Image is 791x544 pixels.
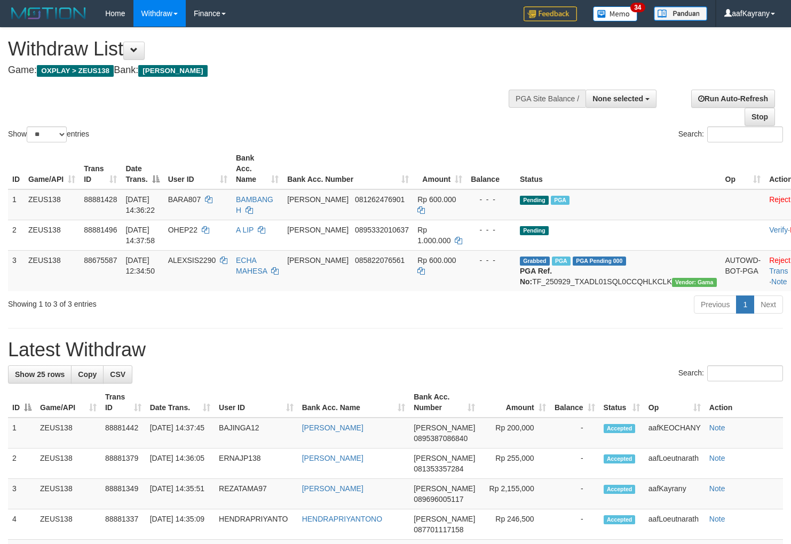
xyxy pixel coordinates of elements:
[15,370,65,379] span: Show 25 rows
[520,257,550,266] span: Grabbed
[215,418,298,449] td: BAJINGA12
[524,6,577,21] img: Feedback.jpg
[520,226,549,235] span: Pending
[550,418,599,449] td: -
[101,449,146,479] td: 88881379
[236,226,254,234] a: A LIP
[110,370,125,379] span: CSV
[84,226,117,234] span: 88881496
[479,479,550,509] td: Rp 2,155,000
[414,515,475,523] span: [PERSON_NAME]
[8,38,517,60] h1: Withdraw List
[283,148,413,189] th: Bank Acc. Number: activate to sort column ascending
[215,479,298,509] td: REZATAMA97
[125,195,155,214] span: [DATE] 14:36:22
[24,148,80,189] th: Game/API: activate to sort column ascending
[604,424,636,433] span: Accepted
[164,148,232,189] th: User ID: activate to sort column ascending
[520,196,549,205] span: Pending
[8,479,36,509] td: 3
[550,509,599,540] td: -
[8,449,36,479] td: 2
[721,148,765,189] th: Op: activate to sort column ascending
[168,256,216,265] span: ALEXSIS2290
[146,449,215,479] td: [DATE] 14:36:05
[644,479,705,509] td: aafKayrany
[705,387,783,418] th: Action
[593,6,638,21] img: Button%20Memo.svg
[146,387,215,418] th: Date Trans.: activate to sort column ascending
[168,195,201,204] span: BARA807
[36,387,101,418] th: Game/API: activate to sort column ascending
[509,90,586,108] div: PGA Site Balance /
[414,484,475,493] span: [PERSON_NAME]
[8,189,24,220] td: 1
[479,509,550,540] td: Rp 246,500
[654,6,707,21] img: panduan.png
[36,479,101,509] td: ZEUS138
[550,479,599,509] td: -
[8,5,89,21] img: MOTION_logo.png
[414,525,463,534] span: Copy 087701117158 to clipboard
[644,449,705,479] td: aafLoeutnarath
[552,257,571,266] span: Marked by aafpengsreynich
[215,387,298,418] th: User ID: activate to sort column ascending
[121,148,163,189] th: Date Trans.: activate to sort column descending
[101,509,146,540] td: 88881337
[146,418,215,449] td: [DATE] 14:37:45
[769,195,790,204] a: Reject
[8,339,783,361] h1: Latest Withdraw
[215,509,298,540] td: HENDRAPRIYANTO
[414,495,463,503] span: Copy 089696005117 to clipboard
[678,365,783,381] label: Search:
[287,195,349,204] span: [PERSON_NAME]
[550,387,599,418] th: Balance: activate to sort column ascending
[125,256,155,275] span: [DATE] 12:34:50
[573,257,626,266] span: PGA Pending
[707,126,783,142] input: Search:
[413,148,466,189] th: Amount: activate to sort column ascending
[27,126,67,142] select: Showentries
[417,195,456,204] span: Rp 600.000
[24,220,80,250] td: ZEUS138
[8,294,322,309] div: Showing 1 to 3 of 3 entries
[599,387,644,418] th: Status: activate to sort column ascending
[287,226,349,234] span: [PERSON_NAME]
[8,418,36,449] td: 1
[36,509,101,540] td: ZEUS138
[37,65,114,77] span: OXPLAY > ZEUS138
[287,256,349,265] span: [PERSON_NAME]
[101,387,146,418] th: Trans ID: activate to sort column ascending
[745,108,775,126] a: Stop
[417,256,456,265] span: Rp 600.000
[769,256,790,265] a: Reject
[168,226,197,234] span: OHEP22
[302,484,363,493] a: [PERSON_NAME]
[516,250,721,291] td: TF_250929_TXADL01SQL0CCQHLKCLK
[644,387,705,418] th: Op: activate to sort column ascending
[551,196,569,205] span: Marked by aafsolysreylen
[84,195,117,204] span: 88881428
[479,418,550,449] td: Rp 200,000
[71,365,104,383] a: Copy
[709,484,725,493] a: Note
[355,195,405,204] span: Copy 081262476901 to clipboard
[355,256,405,265] span: Copy 085822076561 to clipboard
[414,434,468,443] span: Copy 0895387086840 to clipboard
[36,449,101,479] td: ZEUS138
[24,189,80,220] td: ZEUS138
[736,295,754,314] a: 1
[678,126,783,142] label: Search:
[479,449,550,479] td: Rp 255,000
[769,226,788,234] a: Verify
[644,418,705,449] td: aafKEOCHANY
[302,423,363,432] a: [PERSON_NAME]
[604,515,636,524] span: Accepted
[101,418,146,449] td: 88881442
[691,90,775,108] a: Run Auto-Refresh
[8,387,36,418] th: ID: activate to sort column descending
[8,65,517,76] h4: Game: Bank:
[721,250,765,291] td: AUTOWD-BOT-PGA
[302,515,382,523] a: HENDRAPRIYANTONO
[414,465,463,473] span: Copy 081353357284 to clipboard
